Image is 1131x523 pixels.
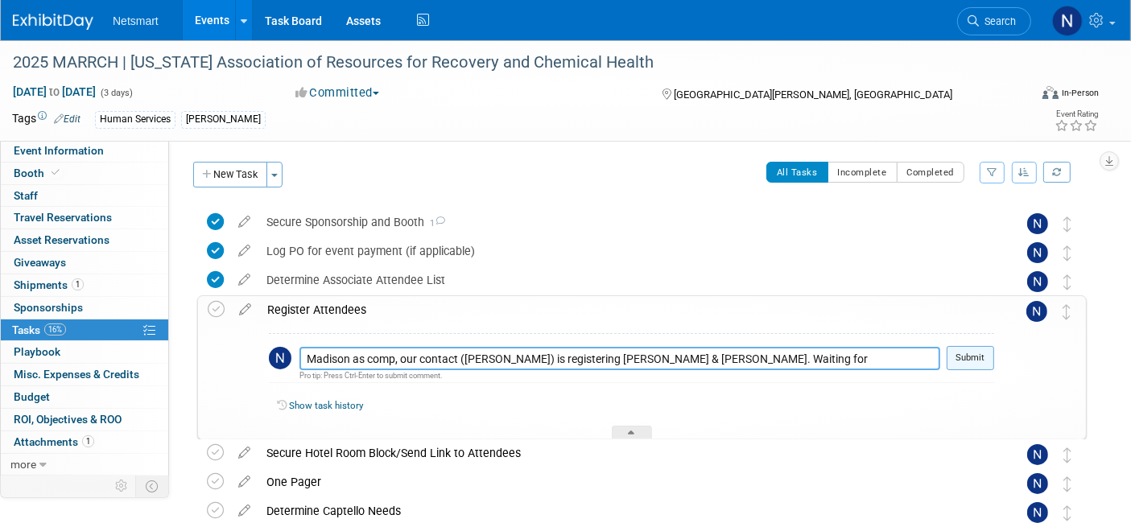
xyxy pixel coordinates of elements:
[230,504,258,518] a: edit
[136,476,169,496] td: Toggle Event Tabs
[113,14,159,27] span: Netsmart
[1,252,168,274] a: Giveaways
[258,237,995,265] div: Log PO for event payment (if applicable)
[14,167,63,179] span: Booth
[193,162,267,187] button: New Task
[1063,304,1071,319] i: Move task
[1063,447,1071,463] i: Move task
[299,370,940,381] div: Pro tip: Press Ctrl-Enter to submit comment.
[258,208,995,236] div: Secure Sponsorship and Booth
[1,364,168,385] a: Misc. Expenses & Credits
[1,431,168,453] a: Attachments1
[258,468,995,496] div: One Pager
[828,162,898,183] button: Incomplete
[290,84,386,101] button: Committed
[82,435,94,447] span: 1
[14,256,66,269] span: Giveaways
[1061,87,1099,99] div: In-Person
[766,162,828,183] button: All Tasks
[1027,271,1048,292] img: Nina Finn
[181,111,266,128] div: [PERSON_NAME]
[99,88,133,98] span: (3 days)
[269,347,291,369] img: Nina Finn
[938,84,1099,108] div: Event Format
[230,475,258,489] a: edit
[258,439,995,467] div: Secure Hotel Room Block/Send Link to Attendees
[230,273,258,287] a: edit
[14,233,109,246] span: Asset Reservations
[259,296,994,323] div: Register Attendees
[1,140,168,162] a: Event Information
[7,48,1006,77] div: 2025 MARRCH | [US_STATE] Association of Resources for Recovery and Chemical Health
[1,274,168,296] a: Shipments1
[108,476,136,496] td: Personalize Event Tab Strip
[1,229,168,251] a: Asset Reservations
[14,435,94,448] span: Attachments
[1,409,168,430] a: ROI, Objectives & ROO
[12,110,80,129] td: Tags
[54,113,80,125] a: Edit
[1027,473,1048,494] img: Nina Finn
[1027,242,1048,263] img: Nina Finn
[14,278,84,291] span: Shipments
[230,244,258,258] a: edit
[1063,216,1071,232] i: Move task
[14,144,104,157] span: Event Information
[230,215,258,229] a: edit
[1055,110,1098,118] div: Event Rating
[14,368,139,381] span: Misc. Expenses & Credits
[1063,274,1071,290] i: Move task
[1027,444,1048,465] img: Nina Finn
[1,319,168,341] a: Tasks16%
[947,346,994,370] button: Submit
[10,458,36,471] span: more
[47,85,62,98] span: to
[44,323,66,336] span: 16%
[289,400,363,411] a: Show task history
[231,303,259,317] a: edit
[95,111,175,128] div: Human Services
[258,266,995,294] div: Determine Associate Attendee List
[1063,245,1071,261] i: Move task
[14,345,60,358] span: Playbook
[1,386,168,408] a: Budget
[1042,86,1059,99] img: Format-Inperson.png
[1,185,168,207] a: Staff
[14,390,50,403] span: Budget
[14,301,83,314] span: Sponsorships
[1,297,168,319] a: Sponsorships
[14,413,122,426] span: ROI, Objectives & ROO
[1026,301,1047,322] img: Nina Finn
[957,7,1031,35] a: Search
[897,162,965,183] button: Completed
[1063,476,1071,492] i: Move task
[1043,162,1071,183] a: Refresh
[1,341,168,363] a: Playbook
[979,15,1016,27] span: Search
[14,189,38,202] span: Staff
[14,211,112,224] span: Travel Reservations
[1052,6,1083,36] img: Nina Finn
[72,278,84,290] span: 1
[1027,502,1048,523] img: Nina Finn
[674,89,952,101] span: [GEOGRAPHIC_DATA][PERSON_NAME], [GEOGRAPHIC_DATA]
[1,163,168,184] a: Booth
[12,323,66,336] span: Tasks
[13,14,93,30] img: ExhibitDay
[52,168,60,177] i: Booth reservation complete
[1,207,168,229] a: Travel Reservations
[1063,505,1071,521] i: Move task
[1,454,168,476] a: more
[12,84,97,99] span: [DATE] [DATE]
[1027,213,1048,234] img: Nina Finn
[424,218,445,229] span: 1
[230,446,258,460] a: edit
